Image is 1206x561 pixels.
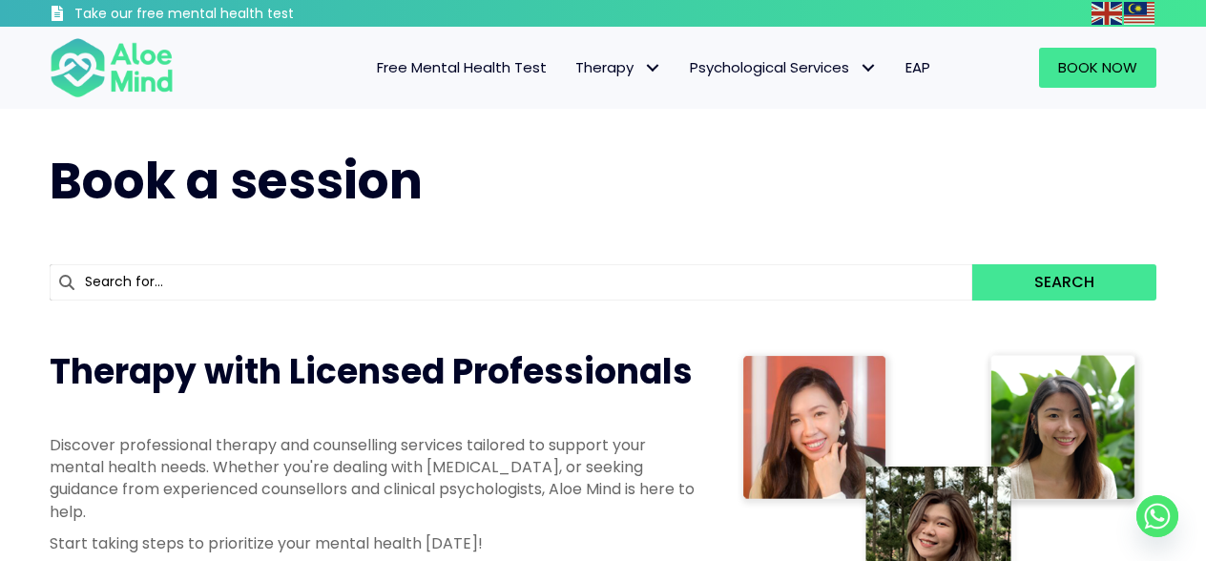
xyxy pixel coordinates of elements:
[1124,2,1154,25] img: ms
[363,48,561,88] a: Free Mental Health Test
[905,57,930,77] span: EAP
[891,48,945,88] a: EAP
[972,264,1156,301] button: Search
[74,5,396,24] h3: Take our free mental health test
[1092,2,1124,24] a: English
[1124,2,1156,24] a: Malay
[50,146,423,216] span: Book a session
[690,57,877,77] span: Psychological Services
[50,532,698,554] p: Start taking steps to prioritize your mental health [DATE]!
[50,264,972,301] input: Search for...
[50,347,693,396] span: Therapy with Licensed Professionals
[676,48,891,88] a: Psychological ServicesPsychological Services: submenu
[50,36,174,99] img: Aloe mind Logo
[854,54,882,82] span: Psychological Services: submenu
[638,54,666,82] span: Therapy: submenu
[1058,57,1137,77] span: Book Now
[1136,495,1178,537] a: Whatsapp
[377,57,547,77] span: Free Mental Health Test
[198,48,945,88] nav: Menu
[1039,48,1156,88] a: Book Now
[561,48,676,88] a: TherapyTherapy: submenu
[575,57,661,77] span: Therapy
[50,434,698,523] p: Discover professional therapy and counselling services tailored to support your mental health nee...
[1092,2,1122,25] img: en
[50,5,396,27] a: Take our free mental health test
